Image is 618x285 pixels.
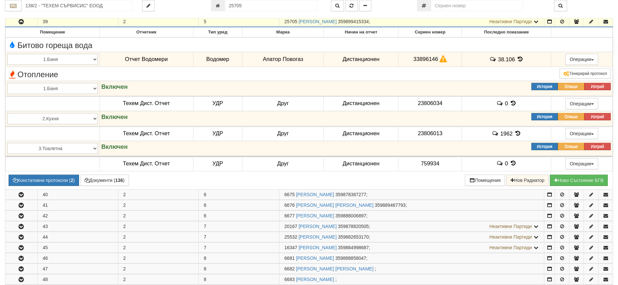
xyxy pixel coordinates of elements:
[118,200,199,210] td: 2
[284,192,295,197] span: Партида №
[565,158,598,169] button: Операции
[324,126,398,141] td: Дистанционен
[115,178,123,183] b: 136
[102,84,128,90] strong: Включен
[338,224,369,229] span: 359878820505
[37,200,118,210] td: 41
[193,156,242,171] td: УДР
[242,126,324,141] td: Друг
[123,160,170,167] span: Техем Дист. Отчет
[510,160,517,166] span: История на показанията
[335,192,366,197] span: 359878387277
[284,245,297,250] span: Партида №
[550,175,608,186] button: Новo Състояние БГВ
[7,70,58,79] span: Отопление
[531,143,558,150] button: История
[584,83,611,90] button: Изтрий
[118,243,199,253] td: 2
[204,192,206,197] span: 6
[516,56,524,62] span: История на показанията
[489,224,532,229] span: Неактивни Партиди
[242,28,324,37] th: Марка
[279,274,544,285] td: ;
[299,19,337,24] a: [PERSON_NAME]
[284,224,297,229] span: Партида №
[123,130,170,137] span: Техем Дист. Отчет
[118,232,199,242] td: 2
[421,160,439,167] span: 759934
[193,126,242,141] td: УДР
[37,264,118,274] td: 47
[80,175,129,186] button: Документи (136)
[102,143,128,150] strong: Включен
[299,224,337,229] a: [PERSON_NAME]
[505,100,508,106] span: 0
[279,221,544,232] td: ;
[279,200,544,210] td: ;
[558,83,584,90] button: Опиши
[9,175,79,186] button: Констативни протоколи (2)
[496,100,505,106] span: История на забележките
[465,175,505,186] button: Помещения
[284,266,295,271] span: Партида №
[324,96,398,111] td: Дистанционен
[279,264,544,274] td: ;
[296,256,334,261] a: [PERSON_NAME]
[514,130,521,137] span: История на показанията
[506,175,549,186] button: Нов Радиатор
[242,52,324,67] td: Апатор Повогаз
[324,28,398,37] th: Начин на отчет
[118,211,199,221] td: 2
[204,277,206,282] span: 8
[418,100,442,106] span: 23806034
[565,54,598,65] button: Операции
[505,160,508,167] span: 0
[492,130,500,137] span: История на забележките
[489,56,498,62] span: История на забележките
[37,243,118,253] td: 45
[335,256,366,261] span: 359888858047
[37,211,118,221] td: 42
[284,19,297,24] span: Партида №
[335,213,366,218] span: 359888006897
[279,211,544,221] td: ;
[284,213,295,218] span: Партида №
[510,100,517,106] span: История на показанията
[296,202,373,208] a: [PERSON_NAME] [PERSON_NAME]
[204,202,206,208] span: 6
[296,277,334,282] a: [PERSON_NAME]
[204,245,206,250] span: 7
[489,19,532,24] span: Неактивни Партиди
[565,128,598,139] button: Операции
[37,17,118,27] td: 39
[125,56,168,62] span: Отчет Водомери
[204,256,206,261] span: 8
[279,243,544,253] td: ;
[279,232,544,242] td: ;
[284,234,297,240] span: Партида №
[299,245,337,250] a: [PERSON_NAME]
[279,190,544,200] td: ;
[558,143,584,150] button: Опиши
[37,221,118,232] td: 43
[118,264,199,274] td: 2
[531,113,558,120] button: История
[338,245,369,250] span: 359884998687
[118,274,199,285] td: 2
[193,28,242,37] th: Тип уред
[296,266,373,271] a: [PERSON_NAME] [PERSON_NAME]
[296,192,334,197] a: [PERSON_NAME]
[242,156,324,171] td: Друг
[299,234,337,240] a: [PERSON_NAME]
[118,190,199,200] td: 2
[531,83,558,90] button: История
[375,202,405,208] span: 359889467793
[204,234,206,240] span: 7
[242,96,324,111] td: Друг
[296,213,334,218] a: [PERSON_NAME]
[100,28,193,37] th: Отчетник
[338,19,369,24] span: 359899415334
[118,221,199,232] td: 2
[496,160,505,166] span: История на забележките
[37,274,118,285] td: 48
